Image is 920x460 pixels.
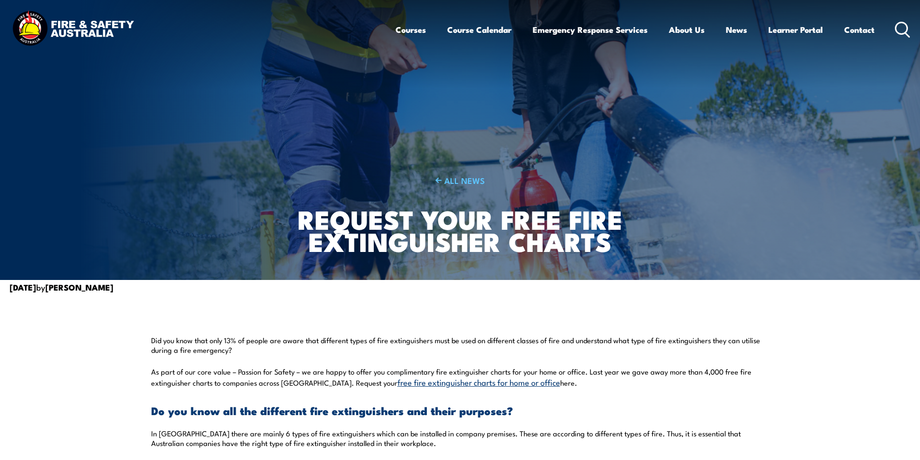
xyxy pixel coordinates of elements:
p: In [GEOGRAPHIC_DATA] there are mainly 6 types of fire extinguishers which can be installed in com... [151,429,769,448]
a: ALL NEWS [270,175,650,186]
a: Courses [396,17,426,42]
a: News [726,17,747,42]
a: Emergency Response Services [533,17,648,42]
strong: [PERSON_NAME] [45,281,113,293]
span: by [10,281,113,293]
p: As part of our core value – Passion for Safety – we are happy to offer you complimentary fire ext... [151,367,769,388]
h3: Do you know all the different fire extinguishers and their purposes? [151,405,769,416]
a: About Us [669,17,705,42]
strong: [DATE] [10,281,36,293]
a: Learner Portal [768,17,823,42]
a: Course Calendar [447,17,511,42]
h1: Request Your Free Fire Extinguisher Charts [270,208,650,252]
a: Contact [844,17,875,42]
p: Did you know that only 13% of people are aware that different types of fire extinguishers must be... [151,335,769,355]
a: free fire extinguisher charts for home or office [397,376,560,388]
